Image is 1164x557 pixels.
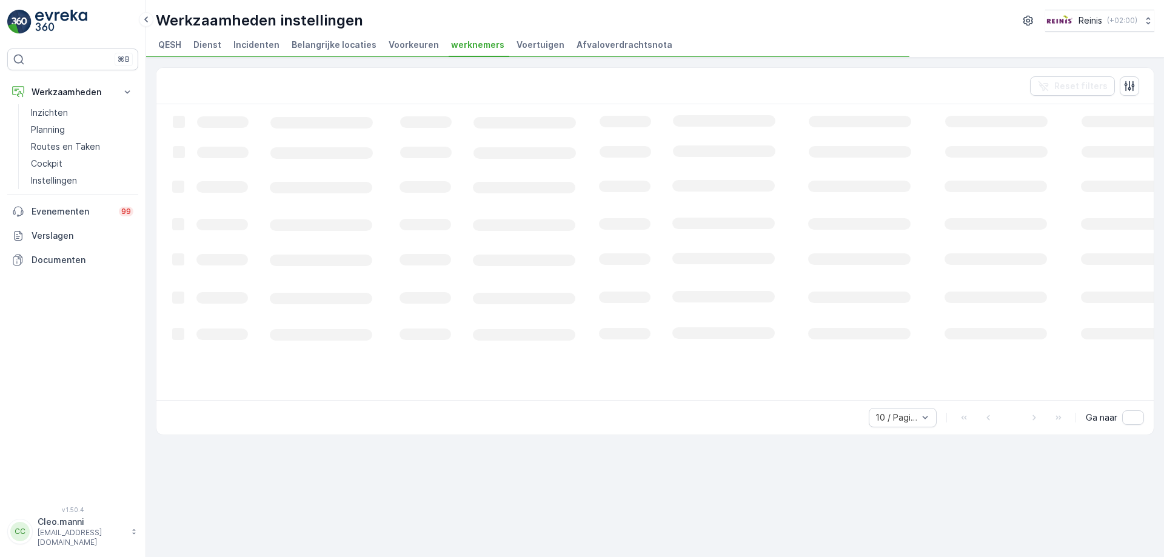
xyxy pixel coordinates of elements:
p: Verslagen [32,230,133,242]
span: v 1.50.4 [7,506,138,513]
span: werknemers [451,39,504,51]
a: Planning [26,121,138,138]
span: Belangrijke locaties [292,39,376,51]
a: Inzichten [26,104,138,121]
div: CC [10,522,30,541]
img: Reinis-Logo-Vrijstaand_Tekengebied-1-copy2_aBO4n7j.png [1045,14,1074,27]
a: Documenten [7,248,138,272]
p: Werkzaamheden instellingen [156,11,363,30]
span: Dienst [193,39,221,51]
p: Instellingen [31,175,77,187]
p: Documenten [32,254,133,266]
p: Reset filters [1054,80,1108,92]
span: QESH [158,39,181,51]
a: Routes en Taken [26,138,138,155]
p: Evenementen [32,205,112,218]
button: Reset filters [1030,76,1115,96]
span: Afvaloverdrachtsnota [577,39,672,51]
p: Inzichten [31,107,68,119]
p: ( +02:00 ) [1107,16,1137,25]
button: Werkzaamheden [7,80,138,104]
a: Evenementen99 [7,199,138,224]
button: CCCleo.manni[EMAIL_ADDRESS][DOMAIN_NAME] [7,516,138,547]
p: ⌘B [118,55,130,64]
a: Verslagen [7,224,138,248]
p: Planning [31,124,65,136]
p: Cockpit [31,158,62,170]
img: logo_light-DOdMpM7g.png [35,10,87,34]
p: Reinis [1079,15,1102,27]
a: Cockpit [26,155,138,172]
span: Incidenten [233,39,279,51]
span: Voertuigen [517,39,564,51]
p: Routes en Taken [31,141,100,153]
p: [EMAIL_ADDRESS][DOMAIN_NAME] [38,528,125,547]
button: Reinis(+02:00) [1045,10,1154,32]
p: Werkzaamheden [32,86,114,98]
img: logo [7,10,32,34]
span: Voorkeuren [389,39,439,51]
p: Cleo.manni [38,516,125,528]
p: 99 [121,207,131,216]
a: Instellingen [26,172,138,189]
span: Ga naar [1086,412,1117,424]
